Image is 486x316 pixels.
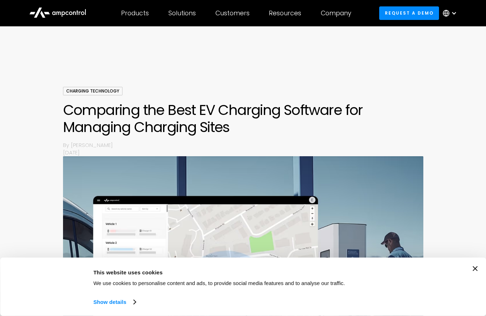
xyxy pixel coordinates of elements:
[93,297,135,307] a: Show details
[321,9,351,17] div: Company
[93,268,349,276] div: This website uses cookies
[71,141,423,149] p: [PERSON_NAME]
[121,9,149,17] div: Products
[63,101,423,136] h1: Comparing the Best EV Charging Software for Managing Charging Sites
[269,9,301,17] div: Resources
[472,266,477,271] button: Close banner
[93,280,345,286] span: We use cookies to personalise content and ads, to provide social media features and to analyse ou...
[63,87,122,95] div: Charging Technology
[357,266,459,287] button: Okay
[215,9,250,17] div: Customers
[379,6,439,20] a: Request a demo
[63,149,423,156] p: [DATE]
[168,9,196,17] div: Solutions
[63,141,71,149] p: By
